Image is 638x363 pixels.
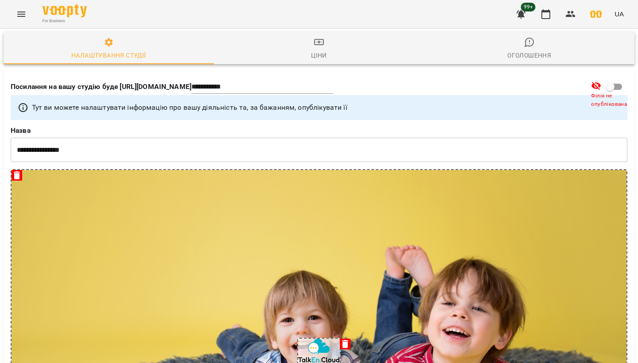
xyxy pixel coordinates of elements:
[521,3,536,12] span: 99+
[507,50,551,61] div: Оголошення
[615,9,624,19] span: UA
[43,18,87,24] span: For Business
[611,6,627,22] button: UA
[11,81,191,92] p: Посилання на вашу студію буде [URL][DOMAIN_NAME]
[591,92,635,109] span: Філія не опублікована
[32,102,347,113] p: Тут ви можете налаштувати інформацію про вашу діяльність та, за бажанням, опублікувати її
[590,8,602,20] img: 118c6ae8d189de7d8a0048bf33f3da57.png
[71,50,146,61] div: Налаштування студії
[11,127,627,134] label: Назва
[43,4,87,17] img: Voopty Logo
[11,4,32,25] button: Menu
[311,50,327,61] div: Ціни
